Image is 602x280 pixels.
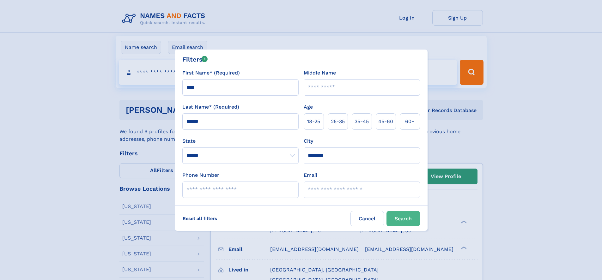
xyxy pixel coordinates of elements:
[304,103,313,111] label: Age
[378,118,393,125] span: 45‑60
[304,137,313,145] label: City
[405,118,415,125] span: 60+
[182,69,240,77] label: First Name* (Required)
[179,211,221,226] label: Reset all filters
[350,211,384,226] label: Cancel
[355,118,369,125] span: 35‑45
[307,118,320,125] span: 18‑25
[331,118,345,125] span: 25‑35
[386,211,420,226] button: Search
[304,171,317,179] label: Email
[182,103,239,111] label: Last Name* (Required)
[182,137,299,145] label: State
[304,69,336,77] label: Middle Name
[182,171,219,179] label: Phone Number
[182,55,208,64] div: Filters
